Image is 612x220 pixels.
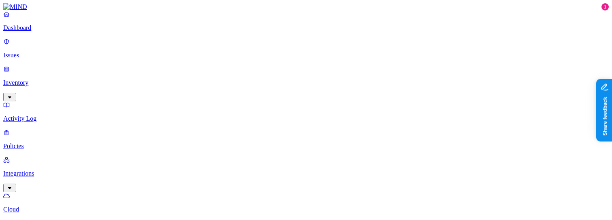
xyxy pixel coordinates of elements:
[3,170,609,177] p: Integrations
[3,10,609,31] a: Dashboard
[3,24,609,31] p: Dashboard
[3,79,609,86] p: Inventory
[3,129,609,150] a: Policies
[3,192,609,213] a: Cloud
[3,3,27,10] img: MIND
[3,38,609,59] a: Issues
[3,142,609,150] p: Policies
[3,206,609,213] p: Cloud
[3,115,609,122] p: Activity Log
[3,101,609,122] a: Activity Log
[3,156,609,191] a: Integrations
[3,65,609,100] a: Inventory
[601,3,609,10] div: 1
[3,3,609,10] a: MIND
[3,52,609,59] p: Issues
